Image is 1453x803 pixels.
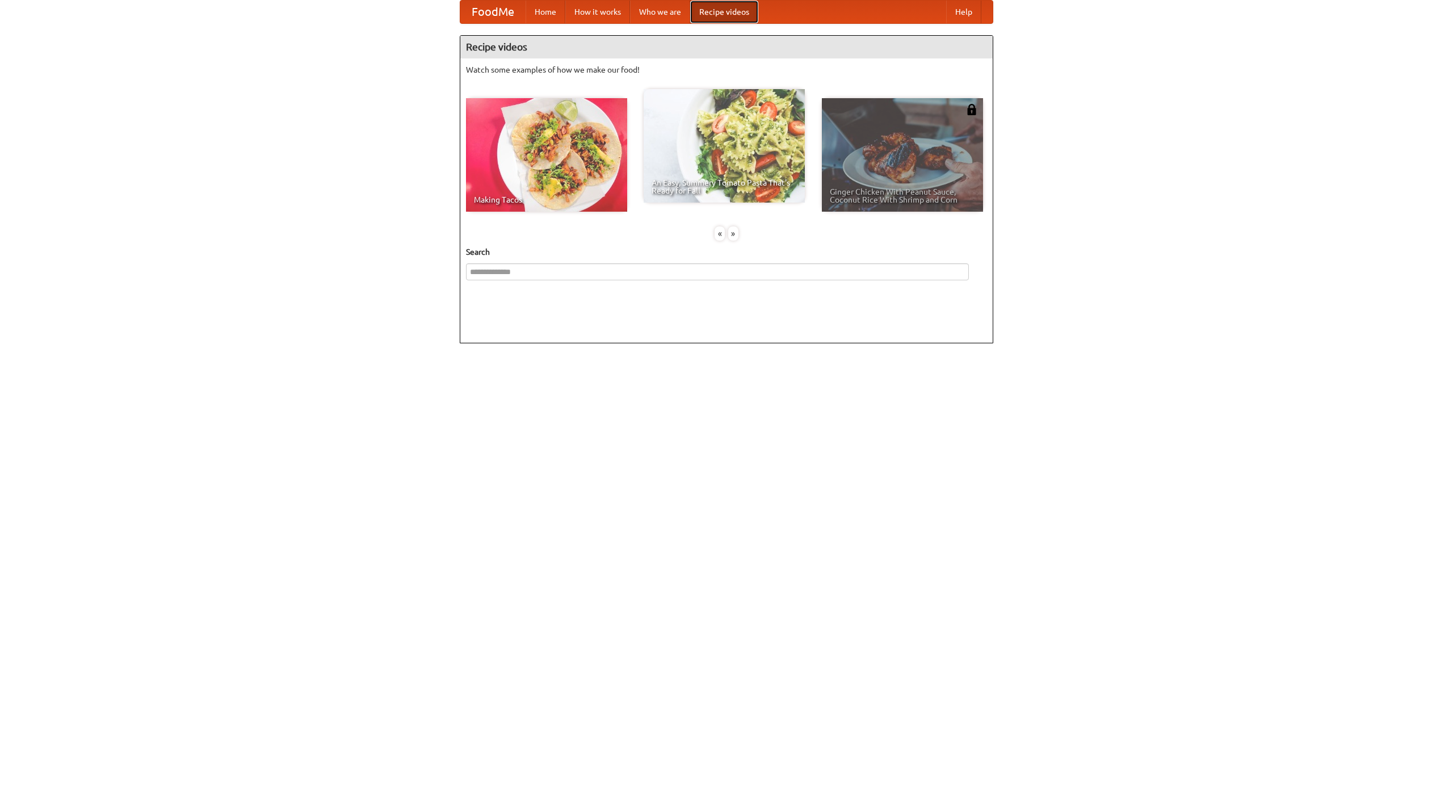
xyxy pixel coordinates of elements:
a: An Easy, Summery Tomato Pasta That's Ready for Fall [644,89,805,203]
div: « [715,226,725,241]
div: » [728,226,738,241]
span: An Easy, Summery Tomato Pasta That's Ready for Fall [652,179,797,195]
a: Home [526,1,565,23]
span: Making Tacos [474,196,619,204]
p: Watch some examples of how we make our food! [466,64,987,75]
h4: Recipe videos [460,36,993,58]
a: Help [946,1,981,23]
a: FoodMe [460,1,526,23]
a: Recipe videos [690,1,758,23]
h5: Search [466,246,987,258]
img: 483408.png [966,104,977,115]
a: How it works [565,1,630,23]
a: Making Tacos [466,98,627,212]
a: Who we are [630,1,690,23]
